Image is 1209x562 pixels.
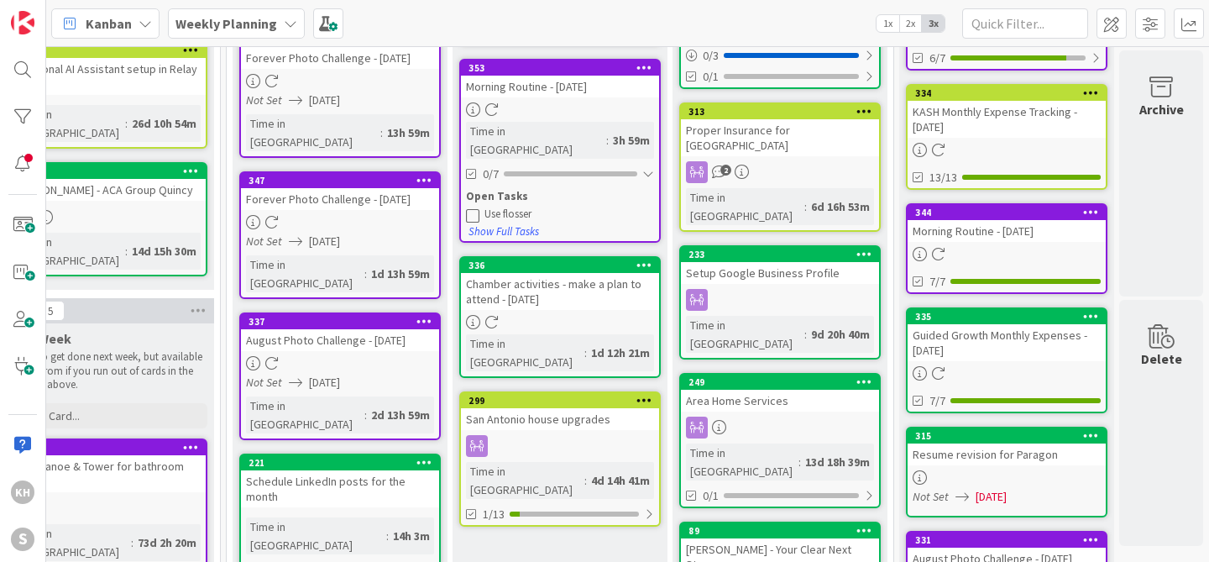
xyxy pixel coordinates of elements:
[681,375,879,390] div: 249
[380,123,383,142] span: :
[367,406,434,424] div: 2d 13h 59m
[364,406,367,424] span: :
[309,374,340,391] span: [DATE]
[484,207,654,221] div: Use flosser
[908,428,1106,444] div: 315
[606,131,609,150] span: :
[8,179,206,201] div: [PERSON_NAME] - ACA Group Quincy
[688,249,879,260] div: 233
[804,197,807,216] span: :
[899,15,922,32] span: 2x
[383,123,434,142] div: 13h 59m
[929,169,957,186] span: 13/13
[466,334,584,371] div: Time in [GEOGRAPHIC_DATA]
[309,92,340,109] span: [DATE]
[461,76,659,97] div: Morning Routine - [DATE]
[703,47,719,65] span: 0 / 3
[915,534,1106,546] div: 331
[922,15,945,32] span: 3x
[241,455,439,470] div: 221
[461,60,659,97] div: 353Morning Routine - [DATE]
[466,122,606,159] div: Time in [GEOGRAPHIC_DATA]
[913,489,949,504] i: Not Set
[703,68,719,86] span: 0/1
[249,175,439,186] div: 347
[915,311,1106,323] div: 335
[36,301,65,321] span: 5
[929,50,945,67] span: 6/7
[241,314,439,329] div: 337
[128,114,201,133] div: 26d 10h 54m
[587,344,654,362] div: 1d 12h 21m
[1139,99,1184,119] div: Archive
[483,165,499,183] span: 0/7
[128,242,201,260] div: 14d 15h 30m
[386,527,389,545] span: :
[15,442,206,454] div: 120
[9,350,204,391] p: Cards to get done next week, but available to pull from if you run out of cards in the column above.
[688,376,879,388] div: 249
[239,171,441,299] a: 347Forever Photo Challenge - [DATE]Not Set[DATE]Time in [GEOGRAPHIC_DATA]:1d 13h 59m
[8,43,206,95] div: 250Additional AI Assistant setup in Relay app
[13,233,125,270] div: Time in [GEOGRAPHIC_DATA]
[807,197,874,216] div: 6d 16h 53m
[908,86,1106,138] div: 334KASH Monthly Expense Tracking - [DATE]
[908,101,1106,138] div: KASH Monthly Expense Tracking - [DATE]
[908,205,1106,220] div: 344
[175,15,277,32] b: Weekly Planning
[686,444,798,481] div: Time in [GEOGRAPHIC_DATA]
[461,393,659,408] div: 299
[584,471,587,490] span: :
[246,517,386,554] div: Time in [GEOGRAPHIC_DATA]
[459,59,661,243] a: 353Morning Routine - [DATE]Time in [GEOGRAPHIC_DATA]:3h 59m0/7Open TasksUse flosserShow Full Tasks
[241,173,439,210] div: 347Forever Photo Challenge - [DATE]
[915,430,1106,442] div: 315
[459,256,661,378] a: 336Chamber activities - make a plan to attend - [DATE]Time in [GEOGRAPHIC_DATA]:1d 12h 21m
[246,92,282,108] i: Not Set
[877,15,899,32] span: 1x
[681,247,879,284] div: 233Setup Google Business Profile
[466,462,584,499] div: Time in [GEOGRAPHIC_DATA]
[798,453,801,471] span: :
[908,220,1106,242] div: Morning Routine - [DATE]
[8,164,206,179] div: 291
[686,188,804,225] div: Time in [GEOGRAPHIC_DATA]
[8,440,206,455] div: 120
[246,375,282,390] i: Not Set
[908,324,1106,361] div: Guided Growth Monthly Expenses - [DATE]
[15,45,206,56] div: 250
[609,131,654,150] div: 3h 59m
[246,234,282,249] i: Not Set
[131,533,133,552] span: :
[681,523,879,538] div: 89
[681,375,879,412] div: 249Area Home Services
[681,104,879,156] div: 313Proper Insurance for [GEOGRAPHIC_DATA]
[11,528,34,551] div: S
[86,13,132,34] span: Kanban
[6,41,207,149] a: 250Additional AI Assistant setup in Relay appTime in [GEOGRAPHIC_DATA]:26d 10h 54m
[249,316,439,328] div: 337
[584,344,587,362] span: :
[804,325,807,344] span: :
[906,203,1107,294] a: 344Morning Routine - [DATE]7/7
[239,30,441,158] a: Forever Photo Challenge - [DATE]Not Set[DATE]Time in [GEOGRAPHIC_DATA]:13h 59m
[13,105,125,142] div: Time in [GEOGRAPHIC_DATA]
[461,60,659,76] div: 353
[962,8,1088,39] input: Quick Filter...
[461,258,659,273] div: 336
[483,506,505,523] span: 1/13
[915,207,1106,218] div: 344
[466,188,654,205] div: Open Tasks
[906,427,1107,517] a: 315Resume revision for ParagonNot Set[DATE]
[908,309,1106,324] div: 335
[681,247,879,262] div: 233
[8,455,206,492] div: Paint canoe & Tower for bathroom shelf
[681,45,879,66] div: 0/3
[125,242,128,260] span: :
[468,62,659,74] div: 353
[801,453,874,471] div: 13d 18h 39m
[241,188,439,210] div: Forever Photo Challenge - [DATE]
[241,470,439,507] div: Schedule LinkedIn posts for the month
[133,533,201,552] div: 73d 2h 20m
[679,102,881,232] a: 313Proper Insurance for [GEOGRAPHIC_DATA]Time in [GEOGRAPHIC_DATA]:6d 16h 53m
